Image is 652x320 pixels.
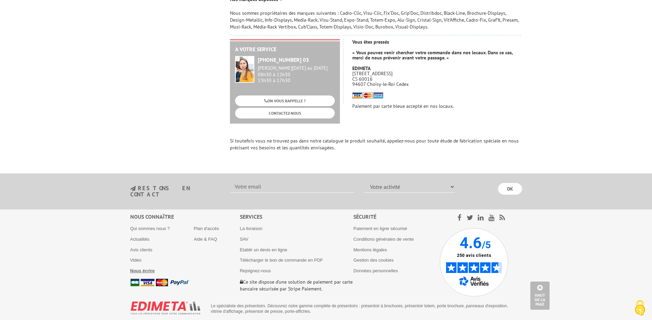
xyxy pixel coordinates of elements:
a: Télécharger le bon de commande en PDF [240,258,323,263]
img: Avis Vérifiés - 4.6 sur 5 - 250 avis clients [440,228,508,297]
p: Le spécialiste des présentoirs. Découvrez notre gamme complète de présentoirs : présentoir à broc... [211,303,517,314]
a: Paiement en ligne sécurisé [353,226,407,231]
a: Gestion des cookies [353,258,394,263]
a: SAV [240,237,248,242]
a: Avis clients [130,247,153,252]
a: Conditions générales de vente [353,237,414,242]
a: Qui sommes nous ? [130,226,170,231]
a: Actualités [130,237,150,242]
div: Services [240,213,354,221]
img: Cookies (fenêtre modale) [631,299,649,317]
a: Etablir un devis en ligne [240,247,287,252]
div: [PERSON_NAME][DATE] au [DATE] [258,65,335,71]
a: Données personnelles [353,268,398,273]
strong: EDIMETA [352,65,371,71]
a: La livraison [240,226,263,231]
h2: A votre service [235,46,335,53]
strong: [PHONE_NUMBER] 03 [258,56,309,63]
img: cb.gif [352,92,383,99]
input: OK [498,183,522,195]
a: Vidéo [130,258,142,263]
img: pointilles.gif [340,39,346,106]
a: Haut de la page [530,282,550,310]
img: newsletter.jpg [130,186,136,192]
strong: « Vous pouvez venir chercher votre commande dans nos locaux. Dans ce cas, merci de nous prévenir ... [352,49,513,61]
strong: Vous êtes pressés [352,39,389,45]
input: Votre email [231,181,354,193]
img: widget-service.jpg [235,56,254,83]
a: Rejoignez-nous [240,268,271,273]
a: Nous écrire [130,268,155,273]
a: Aide & FAQ [194,237,217,242]
h3: restons en contact [130,185,221,197]
a: Plan d'accès [194,226,219,231]
button: Cookies (fenêtre modale) [628,297,652,320]
a: Mentions légales [353,247,387,252]
div: Sécurité [353,213,440,221]
div: Nous connaître [130,213,240,221]
p: Si toutefois vous ne trouvez pas dans notre catalogue le produit souhaité, appelez-nous pour tout... [230,130,522,165]
a: ON VOUS RAPPELLE ? [235,95,335,106]
p: [STREET_ADDRESS] CS 60016 94607 Choisy-le-Roi Cedex Paiement par carte bleue accepté en nos locaux. [346,39,522,109]
a: CONTACTEZ-NOUS [235,108,335,118]
div: 08h30 à 12h30 13h30 à 17h30 [258,65,335,83]
p: Ce site dispose d’une solution de paiement par carte bancaire sécurisée par Stripe Paiement. [240,278,354,292]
